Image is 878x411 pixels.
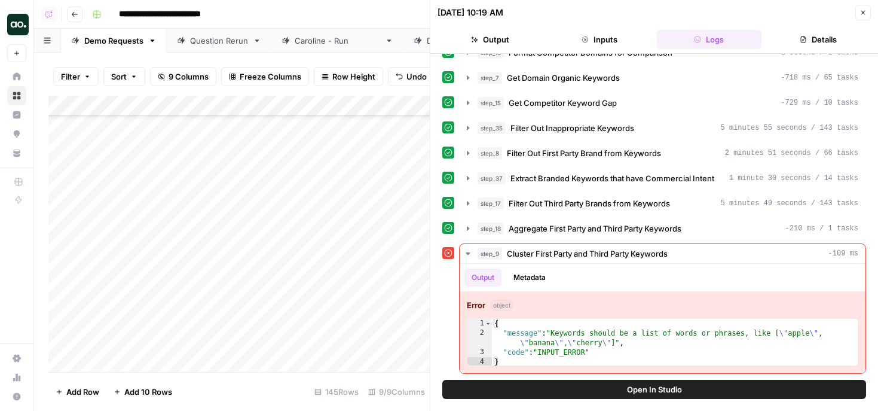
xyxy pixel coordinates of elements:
[828,248,858,259] span: -109 ms
[507,72,620,84] span: Get Domain Organic Keywords
[460,244,865,263] button: -109 ms
[627,383,682,395] span: Open In Studio
[510,172,714,184] span: Extract Branded Keywords that have Commercial Intent
[61,29,167,53] a: Demo Requests
[295,35,380,47] div: [PERSON_NAME] - Run
[438,30,542,49] button: Output
[460,264,865,373] div: -109 ms
[657,30,761,49] button: Logs
[509,197,670,209] span: Filter Out Third Party Brands from Keywords
[61,71,80,83] span: Filter
[509,97,617,109] span: Get Competitor Keyword Gap
[766,30,871,49] button: Details
[725,148,858,159] span: 2 minutes 51 seconds / 66 tasks
[106,382,179,401] button: Add 10 Rows
[490,300,513,310] span: object
[314,67,383,86] button: Row Height
[66,386,99,398] span: Add Row
[7,387,26,406] button: Help + Support
[460,118,865,138] button: 5 minutes 55 seconds / 143 tasks
[510,122,634,134] span: Filter Out Inappropriate Keywords
[332,71,375,83] span: Row Height
[7,124,26,144] a: Opportunities
[781,72,858,83] span: -718 ms / 65 tasks
[467,348,492,357] div: 3
[781,98,858,108] span: -729 ms / 10 tasks
[729,173,858,184] span: 1 minute 30 seconds / 14 tasks
[460,169,865,188] button: 1 minute 30 seconds / 14 tasks
[190,35,248,47] div: Question Rerun
[460,68,865,87] button: -718 ms / 65 tasks
[478,147,502,159] span: step_8
[509,223,681,235] span: Aggregate First Party and Third Party Keywords
[53,67,99,86] button: Filter
[7,368,26,387] a: Usage
[478,223,504,235] span: step_18
[221,67,309,86] button: Freeze Columns
[478,248,502,260] span: step_9
[103,67,145,86] button: Sort
[169,71,209,83] span: 9 Columns
[460,194,865,213] button: 5 minutes 49 seconds / 143 tasks
[167,29,271,53] a: Question Rerun
[363,382,430,401] div: 9/9 Columns
[467,357,492,367] div: 4
[48,382,106,401] button: Add Row
[785,223,858,234] span: -210 ms / 1 tasks
[403,29,467,53] a: DRIP
[507,147,661,159] span: Filter Out First Party Brand from Keywords
[240,71,301,83] span: Freeze Columns
[406,71,427,83] span: Undo
[721,123,858,133] span: 5 minutes 55 seconds / 143 tasks
[438,7,503,19] div: [DATE] 10:19 AM
[507,248,668,260] span: Cluster First Party and Third Party Keywords
[460,144,865,163] button: 2 minutes 51 seconds / 66 tasks
[7,14,29,35] img: Dillon Test Logo
[467,328,492,348] div: 2
[7,10,26,39] button: Workspace: Dillon Test
[111,71,127,83] span: Sort
[7,67,26,86] a: Home
[485,319,491,328] span: Toggle code folding, rows 1 through 4
[7,349,26,368] a: Settings
[310,382,363,401] div: 145 Rows
[478,122,506,134] span: step_35
[467,319,492,328] div: 1
[442,380,866,399] button: Open In Studio
[460,93,865,112] button: -729 ms / 10 tasks
[84,35,143,47] div: Demo Requests
[464,269,501,287] button: Output
[467,299,485,311] strong: Error
[150,67,216,86] button: 9 Columns
[7,144,26,163] a: Your Data
[478,172,506,184] span: step_37
[547,30,651,49] button: Inputs
[271,29,403,53] a: [PERSON_NAME] - Run
[506,269,553,287] button: Metadata
[478,72,502,84] span: step_7
[388,67,435,86] button: Undo
[124,386,172,398] span: Add 10 Rows
[478,97,504,109] span: step_15
[7,86,26,105] a: Browse
[721,198,858,209] span: 5 minutes 49 seconds / 143 tasks
[478,197,504,209] span: step_17
[460,219,865,238] button: -210 ms / 1 tasks
[7,105,26,124] a: Insights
